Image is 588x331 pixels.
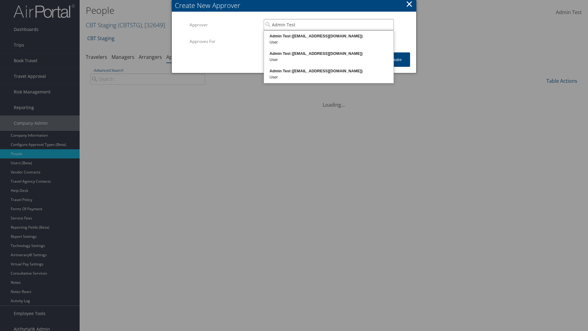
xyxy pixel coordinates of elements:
div: User [265,57,393,63]
div: Admin Test ([EMAIL_ADDRESS][DOMAIN_NAME]) [265,68,393,74]
div: Create New Approver [175,1,416,10]
button: Create [381,52,410,67]
label: Approves For [190,36,259,47]
div: Admin Test ([EMAIL_ADDRESS][DOMAIN_NAME]) [265,33,393,39]
div: Admin Test ([EMAIL_ADDRESS][DOMAIN_NAME]) [265,51,393,57]
div: User [265,39,393,45]
label: Approver [190,19,259,31]
div: User [265,74,393,80]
